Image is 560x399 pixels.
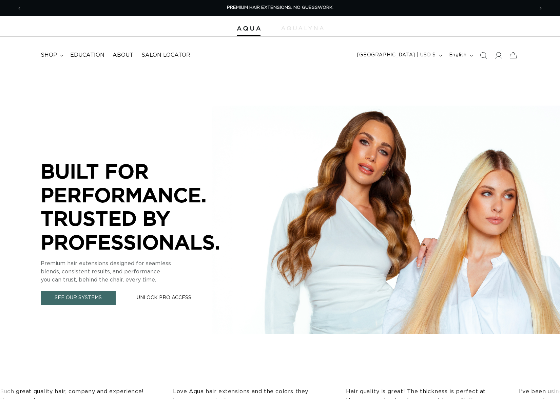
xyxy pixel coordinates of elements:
a: Salon Locator [137,48,194,63]
span: About [113,52,133,59]
span: English [449,52,467,59]
span: PREMIUM HAIR EXTENSIONS. NO GUESSWORK. [227,5,333,10]
button: English [445,49,476,62]
summary: shop [37,48,66,63]
span: Education [70,52,104,59]
button: Previous announcement [12,2,27,15]
a: See Our Systems [41,291,116,305]
span: [GEOGRAPHIC_DATA] | USD $ [357,52,436,59]
p: BUILT FOR PERFORMANCE. TRUSTED BY PROFESSIONALS. [41,159,244,254]
img: Aqua Hair Extensions [237,26,260,31]
span: Salon Locator [141,52,190,59]
a: Unlock Pro Access [123,291,205,305]
button: [GEOGRAPHIC_DATA] | USD $ [353,49,445,62]
button: Next announcement [533,2,548,15]
a: Education [66,48,109,63]
a: About [109,48,137,63]
span: shop [41,52,57,59]
summary: Search [476,48,491,63]
p: Premium hair extensions designed for seamless blends, consistent results, and performance you can... [41,259,244,284]
img: aqualyna.com [281,26,324,30]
